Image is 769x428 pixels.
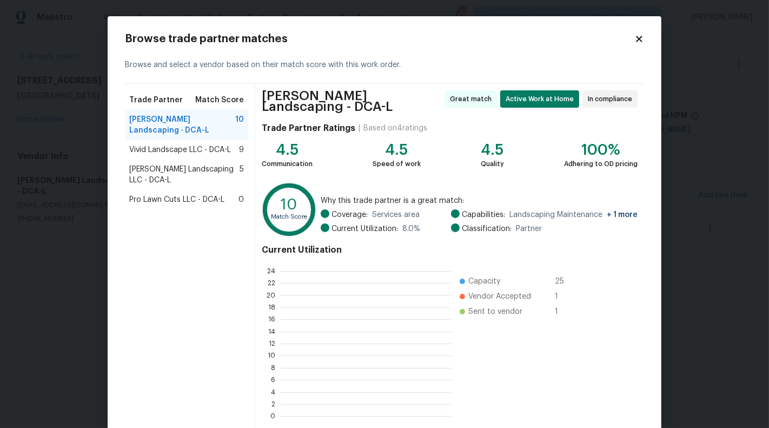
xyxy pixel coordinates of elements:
h2: Browse trade partner matches [125,34,634,44]
span: [PERSON_NAME] Landscaping - DCA-L [129,114,235,136]
span: [PERSON_NAME] Landscaping - DCA-L [262,90,441,112]
div: Communication [262,159,313,169]
span: Classification: [462,223,512,234]
span: 5 [240,164,244,186]
div: 100% [564,144,638,155]
span: 1 [555,306,572,317]
text: 8 [271,365,275,371]
div: Based on 4 ratings [363,123,427,134]
span: [PERSON_NAME] Landscaping LLC - DCA-L [129,164,240,186]
div: Speed of work [373,159,421,169]
div: Quality [481,159,504,169]
h4: Current Utilization [262,245,638,255]
div: 4.5 [262,144,313,155]
text: 20 [267,292,275,299]
text: 18 [268,304,275,311]
span: Current Utilization: [332,223,398,234]
text: 12 [269,340,275,347]
span: Sent to vendor [468,306,522,317]
span: + 1 more [607,211,638,219]
span: Landscaping Maintenance [509,209,638,220]
text: 22 [268,280,275,286]
div: 4.5 [481,144,504,155]
span: Active Work at Home [506,94,578,104]
div: 4.5 [373,144,421,155]
div: | [355,123,363,134]
span: Partner [516,223,542,234]
span: Services area [372,209,420,220]
text: 14 [268,328,275,335]
text: 10 [281,197,297,213]
span: Trade Partner [129,95,183,106]
span: 0 [238,194,244,205]
span: Coverage: [332,209,368,220]
text: 16 [268,317,275,323]
h4: Trade Partner Ratings [262,123,355,134]
span: In compliance [588,94,637,104]
span: Capabilities: [462,209,505,220]
span: 10 [235,114,244,136]
text: 0 [270,413,275,420]
span: 9 [239,144,244,155]
span: Great match [450,94,496,104]
span: 1 [555,291,572,302]
div: Adhering to OD pricing [564,159,638,169]
span: 25 [555,276,572,287]
text: Match Score [271,214,307,220]
span: Pro Lawn Cuts LLC - DCA-L [129,194,224,205]
text: 6 [271,377,275,384]
div: Browse and select a vendor based on their match score with this work order. [125,47,644,84]
text: 4 [271,389,275,396]
text: 24 [267,268,275,274]
span: Why this trade partner is a great match: [321,195,638,206]
text: 10 [268,353,275,359]
text: 2 [271,401,275,407]
span: Vendor Accepted [468,291,531,302]
span: Match Score [195,95,244,106]
span: Vivid Landscape LLC - DCA-L [129,144,231,155]
span: Capacity [468,276,500,287]
span: 8.0 % [402,223,420,234]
